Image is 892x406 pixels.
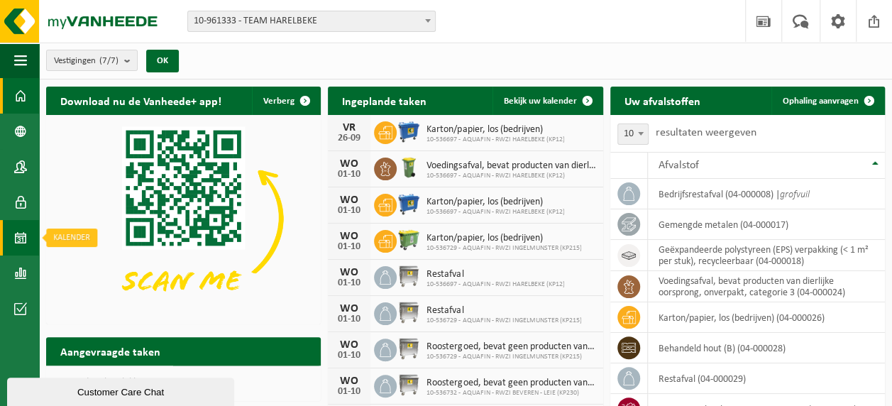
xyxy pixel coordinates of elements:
[648,179,885,209] td: bedrijfsrestafval (04-000008) |
[426,305,581,317] span: Restafval
[99,56,119,65] count: (7/7)
[335,133,363,143] div: 26-09
[335,314,363,324] div: 01-10
[397,336,421,361] img: WB-1100-GAL-GY-01
[426,280,564,289] span: 10-536697 - AQUAFIN - RWZI HARELBEKE (KP12)
[187,11,436,32] span: 10-961333 - TEAM HARELBEKE
[426,172,595,180] span: 10-536697 - AQUAFIN - RWZI HARELBEKE (KP12)
[397,300,421,324] img: WB-1100-GAL-GY-01
[335,375,363,387] div: WO
[188,11,435,31] span: 10-961333 - TEAM HARELBEKE
[426,160,595,172] span: Voedingsafval, bevat producten van dierlijke oorsprong, onverpakt, categorie 3
[397,373,421,397] img: WB-1100-GAL-GY-01
[335,242,363,252] div: 01-10
[335,122,363,133] div: VR
[648,240,885,271] td: geëxpandeerde polystyreen (EPS) verpakking (< 1 m² per stuk), recycleerbaar (04-000018)
[335,206,363,216] div: 01-10
[335,339,363,351] div: WO
[397,192,421,216] img: WB-0660-HPE-BE-01
[426,341,595,353] span: Roostergoed, bevat geen producten van dierlijke oorsprong
[263,97,294,106] span: Verberg
[426,233,581,244] span: Karton/papier, los (bedrijven)
[335,278,363,288] div: 01-10
[426,378,595,389] span: Roostergoed, bevat geen producten van dierlijke oorsprong
[492,87,602,115] a: Bekijk uw kalender
[7,375,237,406] iframe: chat widget
[426,317,581,325] span: 10-536729 - AQUAFIN - RWZI INGELMUNSTER (KP215)
[780,190,810,200] i: grofvuil
[504,97,577,106] span: Bekijk uw kalender
[426,197,564,208] span: Karton/papier, los (bedrijven)
[648,271,885,302] td: voedingsafval, bevat producten van dierlijke oorsprong, onverpakt, categorie 3 (04-000024)
[335,170,363,180] div: 01-10
[617,124,649,145] span: 10
[659,160,699,171] span: Afvalstof
[335,351,363,361] div: 01-10
[397,155,421,180] img: WB-0140-HPE-GN-50
[46,337,175,365] h2: Aangevraagde taken
[335,158,363,170] div: WO
[426,269,564,280] span: Restafval
[252,87,319,115] button: Verberg
[46,87,236,114] h2: Download nu de Vanheede+ app!
[648,302,885,333] td: karton/papier, los (bedrijven) (04-000026)
[335,231,363,242] div: WO
[426,124,564,136] span: Karton/papier, los (bedrijven)
[397,228,421,252] img: WB-0660-HPE-GN-50
[426,136,564,144] span: 10-536697 - AQUAFIN - RWZI HARELBEKE (KP12)
[335,387,363,397] div: 01-10
[656,127,756,138] label: resultaten weergeven
[335,194,363,206] div: WO
[648,363,885,394] td: restafval (04-000029)
[46,50,138,71] button: Vestigingen(7/7)
[146,50,179,72] button: OK
[335,267,363,278] div: WO
[426,353,595,361] span: 10-536729 - AQUAFIN - RWZI INGELMUNSTER (KP215)
[54,50,119,72] span: Vestigingen
[328,87,441,114] h2: Ingeplande taken
[610,87,715,114] h2: Uw afvalstoffen
[426,389,595,397] span: 10-536732 - AQUAFIN - RWZI BEVEREN - LEIE (KP230)
[397,264,421,288] img: WB-1100-GAL-GY-01
[648,333,885,363] td: behandeld hout (B) (04-000028)
[46,115,321,322] img: Download de VHEPlus App
[771,87,883,115] a: Ophaling aanvragen
[618,124,648,144] span: 10
[783,97,859,106] span: Ophaling aanvragen
[335,303,363,314] div: WO
[426,208,564,216] span: 10-536697 - AQUAFIN - RWZI HARELBEKE (KP12)
[397,119,421,143] img: WB-0660-HPE-BE-01
[648,209,885,240] td: gemengde metalen (04-000017)
[426,244,581,253] span: 10-536729 - AQUAFIN - RWZI INGELMUNSTER (KP215)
